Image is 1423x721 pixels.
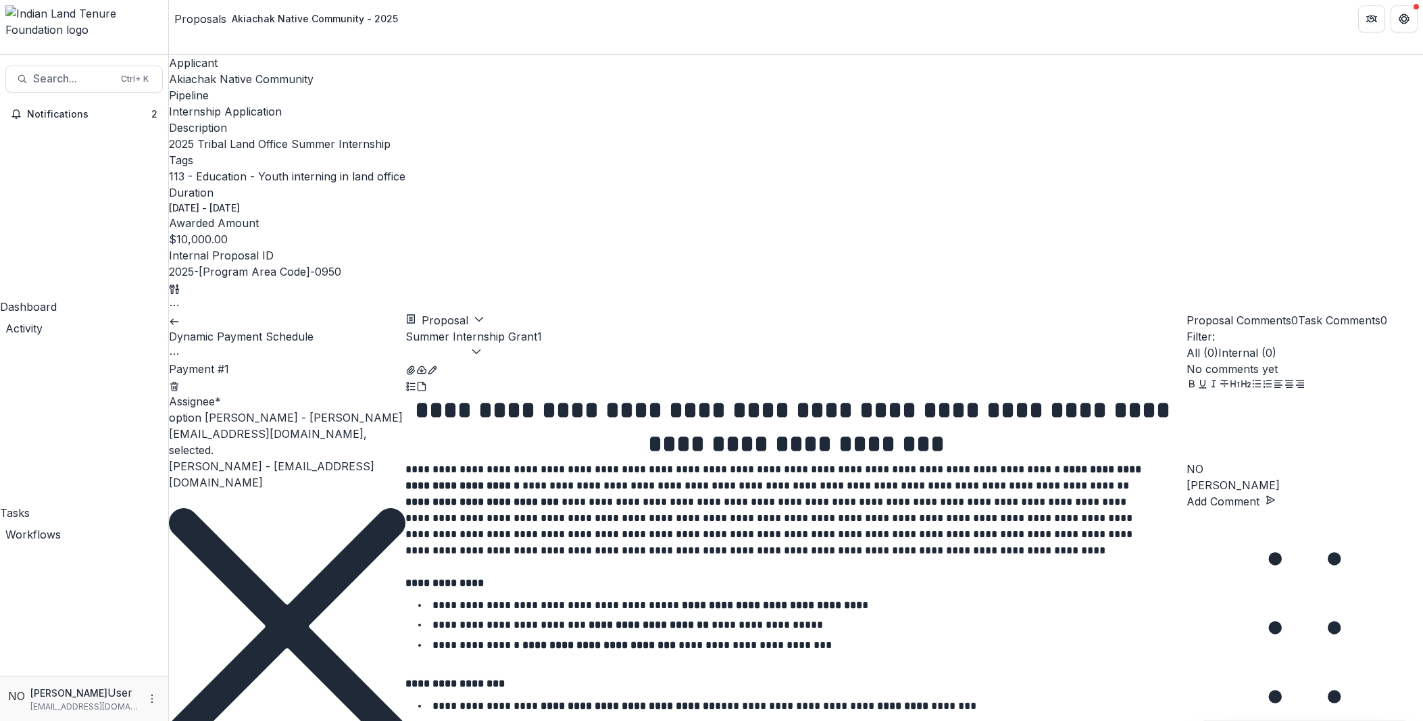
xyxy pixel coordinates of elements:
button: Align Left [1273,378,1284,389]
button: Partners [1358,5,1385,32]
p: Pipeline [169,87,1423,103]
div: Ctrl + K [118,72,151,86]
p: No comments yet [1187,361,1423,377]
p: [EMAIL_ADDRESS][DOMAIN_NAME] [30,701,139,713]
button: Edit as form [427,361,438,377]
p: Internship Application [169,103,282,120]
button: Strike [1219,378,1230,389]
div: [PERSON_NAME] - [EMAIL_ADDRESS][DOMAIN_NAME] [169,458,405,491]
span: Notifications [27,109,151,120]
button: Bullet List [1251,378,1262,389]
p: Applicant [169,55,1423,71]
span: Proposal [422,314,468,327]
button: PDF view [416,377,427,393]
button: Notifications2 [5,103,163,125]
p: 2025-[Program Area Code]-0950 [169,264,341,280]
button: Underline [1197,378,1208,389]
span: 2 [151,108,157,120]
button: More [144,691,160,707]
p: [PERSON_NAME] [1187,477,1423,493]
button: Heading 1 [1230,378,1241,389]
p: Duration [169,184,1423,201]
p: Awarded Amount [169,215,1423,231]
div: Nicole Olson [8,688,25,704]
button: Plaintext view [405,377,416,393]
button: Add Comment [1187,493,1276,509]
span: All ( 0 ) [1187,346,1218,359]
p: $10,000.00 [169,231,228,247]
button: Proposal [405,312,484,328]
span: 113 - Education - Youth interning in land office [169,170,405,183]
p: Internal Proposal ID [169,247,1423,264]
button: Bold [1187,378,1197,389]
p: 2025 Tribal Land Office Summer Internship [169,136,391,152]
span: Search... [33,72,113,85]
div: Akiachak Native Community - 2025 [232,11,398,26]
button: Task Comments [1298,312,1387,328]
button: Search... [5,66,163,93]
button: Proposal Comments [1187,312,1298,328]
button: View Attached Files [405,361,416,377]
button: Align Right [1295,378,1305,389]
span: 0 [1291,314,1298,327]
div: Nicole Olson [1187,461,1423,477]
h3: Dynamic Payment Schedule [169,328,405,345]
button: Align Center [1284,378,1295,389]
p: [PERSON_NAME] [30,686,107,700]
img: Indian Land Tenure Foundation logo [5,5,163,38]
a: Proposals [174,11,226,27]
nav: breadcrumb [174,9,403,28]
p: [DATE] - [DATE] [169,201,240,215]
p: Description [169,120,1423,136]
button: Italicize [1208,378,1219,389]
p: Filter: [1187,328,1423,345]
span: Activity [5,322,43,335]
span: option [PERSON_NAME] - [PERSON_NAME][EMAIL_ADDRESS][DOMAIN_NAME], selected. [169,411,403,457]
span: Workflows [5,528,61,541]
button: Get Help [1391,5,1418,32]
button: delete [169,377,180,393]
span: 1 [537,330,542,343]
button: Summer Internship Grant1 [405,328,542,361]
button: Options [169,345,180,361]
label: Assignee [169,395,221,408]
p: User [107,685,132,701]
button: Ordered List [1262,378,1273,389]
p: Tags [169,152,1423,168]
span: 0 [1380,314,1387,327]
span: Internal ( 0 ) [1218,346,1276,359]
a: Akiachak Native Community [169,72,314,86]
p: Payment # 1 [169,361,405,377]
span: Summer Internship Grant [405,330,537,343]
button: Heading 2 [1241,378,1251,389]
